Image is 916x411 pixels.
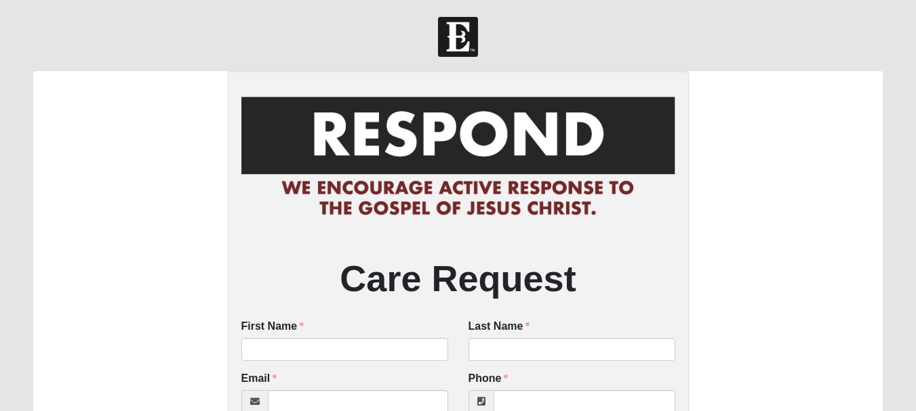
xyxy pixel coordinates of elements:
[469,319,530,334] label: Last Name
[469,371,509,387] label: Phone
[241,85,675,230] img: RespondCardHeader.png
[241,371,277,387] label: Email
[438,17,478,57] img: Church of Eleven22 Logo
[241,257,675,301] h2: Care Request
[241,319,304,334] label: First Name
